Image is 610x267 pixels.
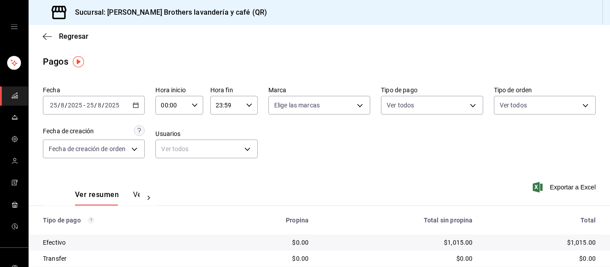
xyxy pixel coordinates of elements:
label: Fecha [43,87,145,93]
input: ---- [67,102,83,109]
input: -- [97,102,102,109]
button: open drawer [11,23,18,30]
label: Tipo de pago [381,87,483,93]
button: Regresar [43,32,88,41]
span: / [65,102,67,109]
input: ---- [104,102,120,109]
button: Ver pagos [133,190,167,205]
div: $1,015.00 [323,238,472,247]
span: / [58,102,60,109]
button: Ver resumen [75,190,119,205]
div: Propina [224,217,309,224]
svg: Los pagos realizados con Pay y otras terminales son montos brutos. [88,217,94,223]
span: / [102,102,104,109]
span: Fecha de creación de orden [49,144,125,153]
input: -- [86,102,94,109]
div: $0.00 [323,254,472,263]
div: $0.00 [487,254,596,263]
span: - [84,102,85,109]
button: Exportar a Excel [535,182,596,193]
div: navigation tabs [75,190,140,205]
span: Ver todos [387,101,414,110]
span: Elige las marcas [274,101,320,110]
div: Pagos [43,55,68,68]
div: Efectivo [43,238,210,247]
div: $1,015.00 [487,238,596,247]
div: Ver todos [155,140,257,158]
label: Usuarios [155,131,257,137]
label: Hora inicio [155,87,203,93]
label: Hora fin [210,87,258,93]
input: -- [50,102,58,109]
input: -- [60,102,65,109]
div: Total [487,217,596,224]
div: $0.00 [224,238,309,247]
div: Total sin propina [323,217,472,224]
span: Regresar [59,32,88,41]
label: Tipo de orden [494,87,596,93]
div: Fecha de creación [43,127,94,136]
div: Tipo de pago [43,217,210,224]
h3: Sucursal: [PERSON_NAME] Brothers lavandería y café (QR) [68,7,267,18]
div: $0.00 [224,254,309,263]
img: Tooltip marker [73,56,84,67]
div: Transfer [43,254,210,263]
label: Marca [268,87,370,93]
span: Ver todos [500,101,527,110]
span: / [94,102,97,109]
